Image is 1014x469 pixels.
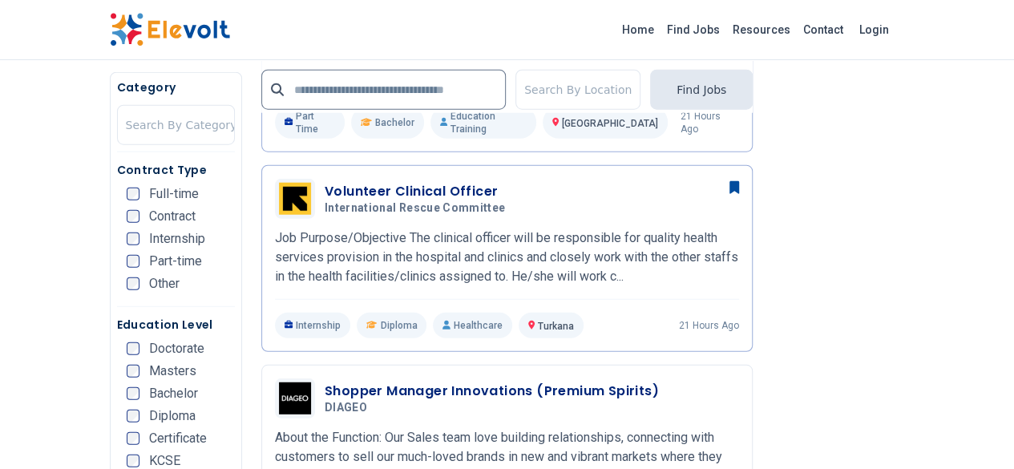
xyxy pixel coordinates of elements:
[275,313,351,338] p: Internship
[279,382,311,414] img: DIAGEO
[127,188,139,200] input: Full-time
[325,182,512,201] h3: Volunteer Clinical Officer
[275,107,345,139] p: Part Time
[380,319,417,332] span: Diploma
[127,232,139,245] input: Internship
[279,183,311,215] img: International Rescue Committee
[149,365,196,378] span: Masters
[275,179,739,338] a: International Rescue CommitteeVolunteer Clinical OfficerInternational Rescue CommitteeJob Purpose...
[127,432,139,445] input: Certificate
[149,432,207,445] span: Certificate
[661,17,726,42] a: Find Jobs
[430,107,537,139] p: Education Training
[149,387,198,400] span: Bachelor
[149,232,205,245] span: Internship
[117,79,235,95] h5: Category
[616,17,661,42] a: Home
[934,392,1014,469] iframe: Chat Widget
[681,110,739,135] p: 21 hours ago
[127,342,139,355] input: Doctorate
[127,410,139,423] input: Diploma
[325,382,659,401] h3: Shopper Manager Innovations (Premium Spirits)
[650,70,753,110] button: Find Jobs
[797,17,850,42] a: Contact
[127,365,139,378] input: Masters
[149,188,199,200] span: Full-time
[117,162,235,178] h5: Contract Type
[110,13,230,46] img: Elevolt
[562,118,658,129] span: [GEOGRAPHIC_DATA]
[149,455,180,467] span: KCSE
[127,455,139,467] input: KCSE
[726,17,797,42] a: Resources
[538,321,574,332] span: Turkana
[375,116,414,129] span: Bachelor
[275,228,739,286] p: Job Purpose/Objective The clinical officer will be responsible for quality health services provis...
[117,317,235,333] h5: Education Level
[127,210,139,223] input: Contract
[149,277,180,290] span: Other
[325,401,367,415] span: DIAGEO
[850,14,899,46] a: Login
[325,201,506,216] span: International Rescue Committee
[127,277,139,290] input: Other
[149,410,196,423] span: Diploma
[127,255,139,268] input: Part-time
[679,319,739,332] p: 21 hours ago
[149,255,202,268] span: Part-time
[149,210,196,223] span: Contract
[433,313,511,338] p: Healthcare
[149,342,204,355] span: Doctorate
[127,387,139,400] input: Bachelor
